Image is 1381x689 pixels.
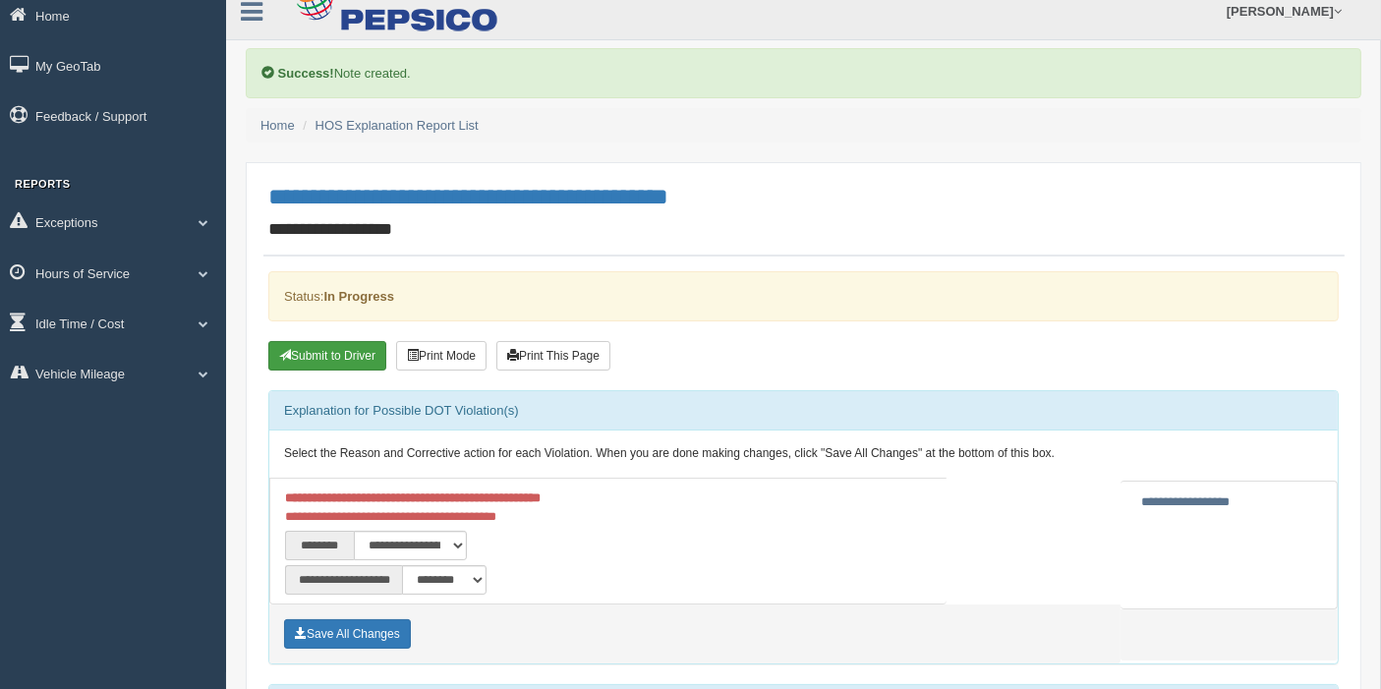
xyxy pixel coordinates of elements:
div: Status: [268,271,1339,321]
b: Success! [278,66,334,81]
div: Note created. [246,48,1361,98]
div: Explanation for Possible DOT Violation(s) [269,391,1338,431]
a: HOS Explanation Report List [316,118,479,133]
button: Print This Page [496,341,610,371]
strong: In Progress [323,289,394,304]
div: Select the Reason and Corrective action for each Violation. When you are done making changes, cli... [269,431,1338,478]
button: Save [284,619,411,649]
button: Submit To Driver [268,341,386,371]
button: Print Mode [396,341,487,371]
a: Home [260,118,295,133]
